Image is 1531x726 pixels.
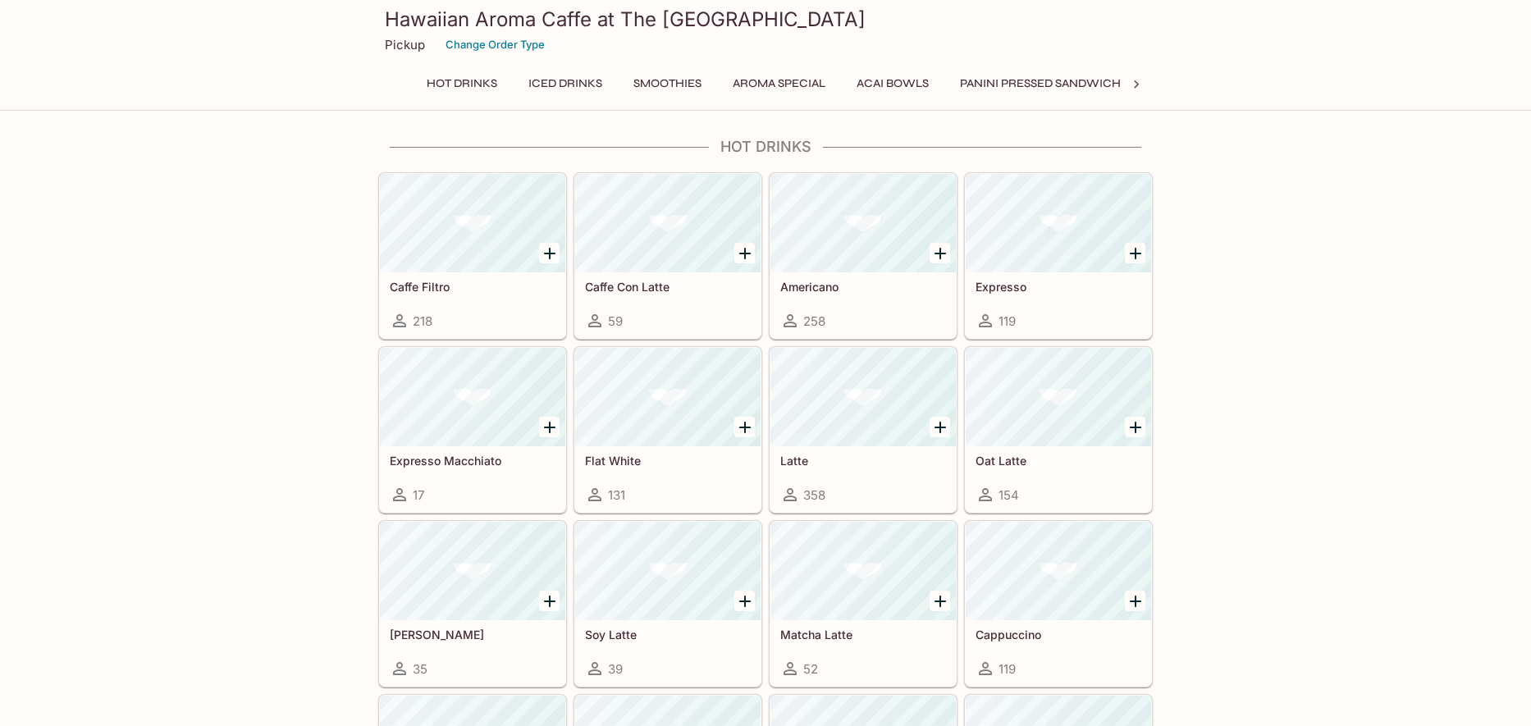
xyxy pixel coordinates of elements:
a: Expresso Macchiato17 [379,347,566,513]
span: 17 [413,487,424,503]
a: Oat Latte154 [965,347,1152,513]
h5: Oat Latte [976,454,1141,468]
a: Soy Latte39 [574,521,761,687]
a: Flat White131 [574,347,761,513]
button: Add Oat Latte [1125,417,1145,437]
div: Caffe Filtro [380,174,565,272]
button: Add Almond Latte [539,591,560,611]
button: Panini Pressed Sandwiches [951,72,1144,95]
span: 119 [999,661,1016,677]
button: Add Soy Latte [734,591,755,611]
button: Add Cappuccino [1125,591,1145,611]
button: Smoothies [624,72,711,95]
span: 39 [608,661,623,677]
a: Expresso119 [965,173,1152,339]
button: Hot Drinks [418,72,506,95]
button: Add Expresso Macchiato [539,417,560,437]
p: Pickup [385,37,425,53]
a: Latte358 [770,347,957,513]
span: 154 [999,487,1019,503]
div: Soy Latte [575,522,761,620]
button: Add Americano [930,243,950,263]
a: Americano258 [770,173,957,339]
button: Add Matcha Latte [930,591,950,611]
span: 218 [413,313,432,329]
h4: Hot Drinks [378,138,1153,156]
button: Add Flat White [734,417,755,437]
button: Acai Bowls [848,72,938,95]
div: Expresso Macchiato [380,348,565,446]
h3: Hawaiian Aroma Caffe at The [GEOGRAPHIC_DATA] [385,7,1146,32]
button: Change Order Type [438,32,552,57]
div: Caffe Con Latte [575,174,761,272]
div: Cappuccino [966,522,1151,620]
div: Almond Latte [380,522,565,620]
div: Expresso [966,174,1151,272]
button: Iced Drinks [519,72,611,95]
button: Add Caffe Con Latte [734,243,755,263]
div: Americano [770,174,956,272]
h5: Caffe Filtro [390,280,555,294]
span: 35 [413,661,427,677]
span: 258 [803,313,825,329]
a: Caffe Filtro218 [379,173,566,339]
h5: Americano [780,280,946,294]
span: 358 [803,487,825,503]
button: Add Latte [930,417,950,437]
h5: Flat White [585,454,751,468]
a: Matcha Latte52 [770,521,957,687]
button: Add Caffe Filtro [539,243,560,263]
h5: Cappuccino [976,628,1141,642]
span: 119 [999,313,1016,329]
span: 131 [608,487,625,503]
span: 52 [803,661,818,677]
h5: Caffe Con Latte [585,280,751,294]
h5: Expresso Macchiato [390,454,555,468]
h5: Soy Latte [585,628,751,642]
div: Flat White [575,348,761,446]
a: Caffe Con Latte59 [574,173,761,339]
h5: Expresso [976,280,1141,294]
span: 59 [608,313,623,329]
h5: Matcha Latte [780,628,946,642]
a: Cappuccino119 [965,521,1152,687]
a: [PERSON_NAME]35 [379,521,566,687]
div: Latte [770,348,956,446]
h5: Latte [780,454,946,468]
button: Aroma Special [724,72,834,95]
div: Oat Latte [966,348,1151,446]
div: Matcha Latte [770,522,956,620]
h5: [PERSON_NAME] [390,628,555,642]
button: Add Expresso [1125,243,1145,263]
